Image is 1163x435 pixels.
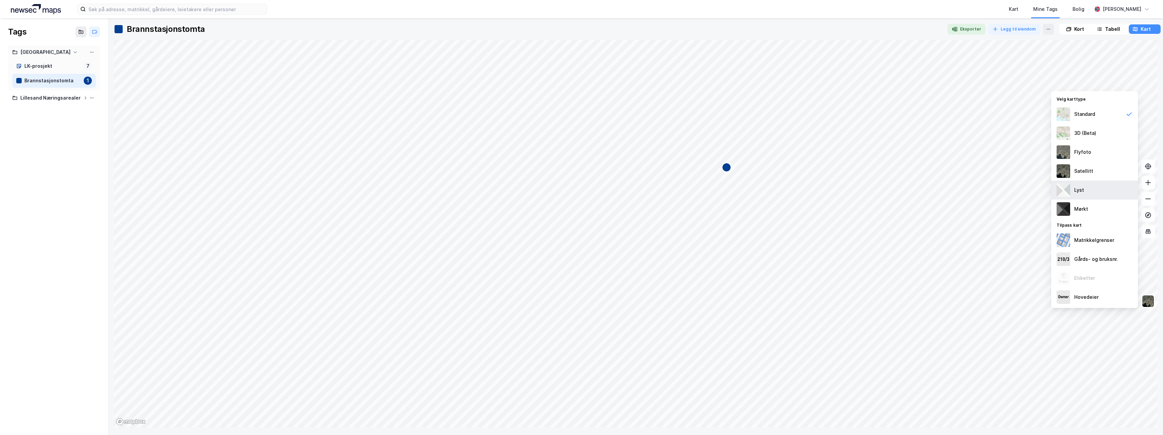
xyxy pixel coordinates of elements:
[84,77,92,85] div: 1
[1074,148,1091,156] div: Flyfoto
[1057,252,1070,266] img: cadastreKeys.547ab17ec502f5a4ef2b.jpeg
[127,24,205,35] div: Brannstasjonstomta
[1142,295,1155,308] img: 9k=
[1009,5,1018,13] div: Kart
[1141,25,1151,33] div: Kart
[988,24,1040,35] button: Legg til eiendom
[84,62,92,70] div: 7
[1051,92,1138,105] div: Velg karttype
[114,40,1158,428] canvas: Map
[1074,167,1093,175] div: Satellitt
[1074,274,1095,282] div: Etiketter
[11,4,61,14] img: logo.a4113a55bc3d86da70a041830d287a7e.svg
[12,59,96,73] a: LK-prosjekt7
[1074,25,1084,33] div: Kort
[1057,164,1070,178] img: 9k=
[1103,5,1141,13] div: [PERSON_NAME]
[1074,186,1084,194] div: Lyst
[116,418,146,426] a: Mapbox homepage
[1033,5,1058,13] div: Mine Tags
[1074,205,1088,213] div: Mørkt
[1057,233,1070,247] img: cadastreBorders.cfe08de4b5ddd52a10de.jpeg
[1074,110,1095,118] div: Standard
[20,48,70,57] div: [GEOGRAPHIC_DATA]
[1057,107,1070,121] img: Z
[1057,290,1070,304] img: majorOwner.b5e170eddb5c04bfeeff.jpeg
[8,26,26,37] div: Tags
[1074,255,1118,263] div: Gårds- og bruksnr.
[721,162,732,172] div: Map marker
[24,77,81,85] div: Brannstasjonstomta
[1129,402,1163,435] div: Kontrollprogram for chat
[24,62,81,70] div: LK-prosjekt
[947,24,985,35] button: Eksporter
[1057,145,1070,159] img: Z
[1074,293,1099,301] div: Hovedeier
[1057,183,1070,197] img: luj3wr1y2y3+OchiMxRmMxRlscgabnMEmZ7DJGWxyBpucwSZnsMkZbHIGm5zBJmewyRlscgabnMEmZ7DJGWxyBpucwSZnsMkZ...
[86,4,267,14] input: Søk på adresse, matrikkel, gårdeiere, leietakere eller personer
[1051,219,1138,231] div: Tilpass kart
[1057,126,1070,140] img: Z
[1057,202,1070,216] img: nCdM7BzjoCAAAAAElFTkSuQmCC
[1105,25,1120,33] div: Tabell
[12,74,96,88] a: Brannstasjonstomta1
[1074,236,1114,244] div: Matrikkelgrenser
[1057,271,1070,285] img: Z
[20,94,81,102] div: Lillesand Næringsarealer
[1073,5,1084,13] div: Bolig
[1129,402,1163,435] iframe: Chat Widget
[1074,129,1096,137] div: 3D (Beta)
